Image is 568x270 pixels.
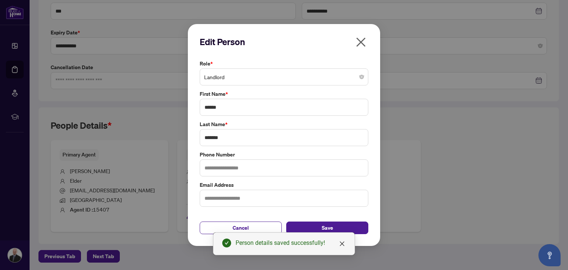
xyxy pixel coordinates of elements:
[538,244,561,266] button: Open asap
[200,222,282,234] button: Cancel
[200,60,368,68] label: Role
[204,70,364,84] span: Landlord
[339,241,345,247] span: close
[200,36,368,48] h2: Edit Person
[355,36,367,48] span: close
[200,90,368,98] label: First Name
[236,239,346,247] div: Person details saved successfully!
[233,222,249,234] span: Cancel
[338,240,346,248] a: Close
[322,222,333,234] span: Save
[200,120,368,128] label: Last Name
[222,239,231,247] span: check-circle
[359,75,364,79] span: close-circle
[200,151,368,159] label: Phone Number
[200,181,368,189] label: Email Address
[286,222,368,234] button: Save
